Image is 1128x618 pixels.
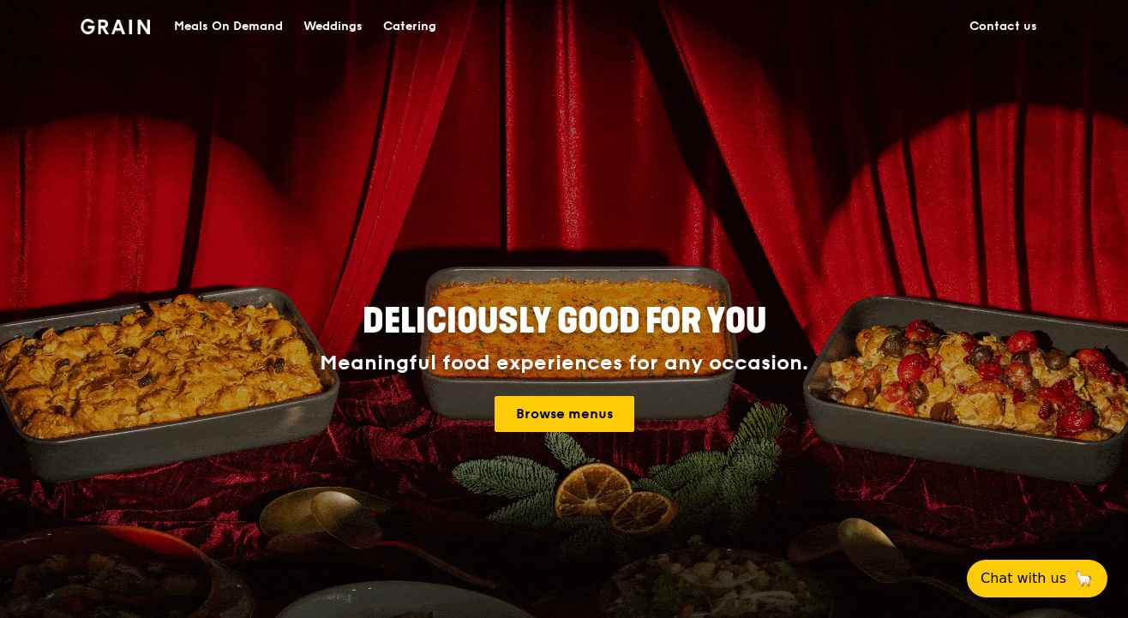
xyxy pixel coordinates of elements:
span: 🦙 [1073,568,1094,589]
div: Weddings [303,1,363,52]
a: Contact us [959,1,1047,52]
a: Browse menus [495,396,634,432]
div: Meals On Demand [174,1,283,52]
span: Deliciously good for you [363,301,766,342]
img: Grain [81,19,150,34]
div: Catering [383,1,436,52]
a: Weddings [293,1,373,52]
a: Catering [373,1,447,52]
div: Meaningful food experiences for any occasion. [255,351,873,375]
button: Chat with us🦙 [967,560,1107,597]
span: Chat with us [981,568,1066,589]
